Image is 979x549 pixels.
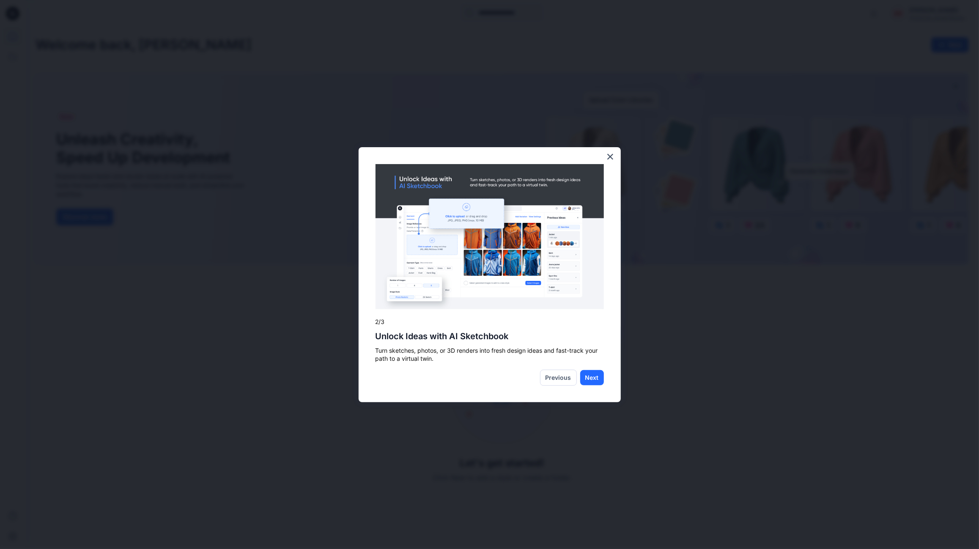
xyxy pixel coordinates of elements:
button: Previous [540,370,577,386]
button: Close [606,150,614,163]
p: Turn sketches, photos, or 3D renders into fresh design ideas and fast-track your path to a virtua... [376,346,604,363]
p: 2/3 [376,318,604,326]
h2: Unlock Ideas with AI Sketchbook [376,331,604,341]
button: Next [580,370,604,385]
